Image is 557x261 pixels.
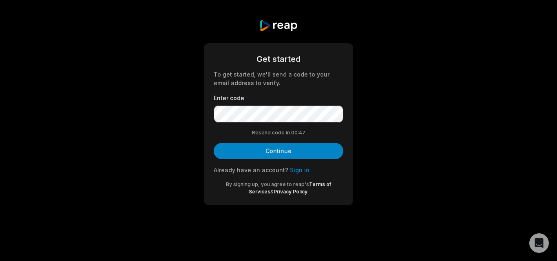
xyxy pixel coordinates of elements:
a: Terms of Services [249,181,332,195]
span: . [307,189,309,195]
span: & [270,189,274,195]
span: By signing up, you agree to reap's [226,181,309,187]
label: Enter code [214,94,343,102]
a: Privacy Policy [274,189,307,195]
a: Sign in [290,167,309,173]
div: Get started [214,53,343,65]
span: 47 [299,129,305,136]
div: To get started, we'll send a code to your email address to verify. [214,70,343,87]
img: reap [259,20,298,32]
button: Continue [214,143,343,159]
span: Already have an account? [214,167,288,173]
div: Open Intercom Messenger [529,233,549,253]
div: Resend code in 00: [214,129,343,136]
